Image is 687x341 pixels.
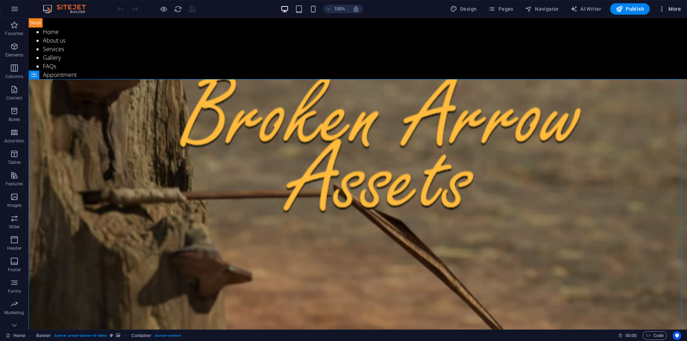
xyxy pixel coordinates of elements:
[353,6,359,12] i: On resize automatically adjust zoom level to fit chosen device.
[656,3,684,15] button: More
[36,331,51,340] span: Click to select. Double-click to edit
[110,333,113,337] i: This element is a customizable preset
[154,331,180,340] span: . banner-content
[485,3,516,15] button: Pages
[116,333,120,337] i: This element contains a background
[7,245,21,251] p: Header
[4,138,24,144] p: Accordion
[488,5,513,13] span: Pages
[41,5,95,13] img: Editor Logo
[8,288,21,294] p: Forms
[131,331,151,340] span: Click to select. Double-click to edit
[36,331,181,340] nav: breadcrumb
[174,5,182,13] button: reload
[8,267,21,273] p: Footer
[447,3,480,15] div: Design (Ctrl+Alt+Y)
[4,310,24,316] p: Marketing
[610,3,650,15] button: Publish
[9,224,20,230] p: Slider
[6,181,23,187] p: Features
[6,95,22,101] p: Content
[525,5,559,13] span: Navigator
[630,333,632,338] span: :
[625,331,637,340] span: 00 00
[7,203,22,208] p: Images
[570,5,601,13] span: AI Writer
[522,3,562,15] button: Navigator
[567,3,604,15] button: AI Writer
[658,5,681,13] span: More
[5,31,23,36] p: Favorites
[6,331,25,340] a: Click to cancel selection. Double-click to open Pages
[323,5,349,13] button: 100%
[159,5,168,13] button: Click here to leave preview mode and continue editing
[643,331,667,340] button: Code
[9,117,20,122] p: Boxes
[616,5,644,13] span: Publish
[673,331,681,340] button: Usercentrics
[646,331,664,340] span: Code
[174,5,182,13] i: Reload page
[618,331,637,340] h6: Session time
[8,160,21,165] p: Tables
[5,74,23,79] p: Columns
[450,5,477,13] span: Design
[447,3,480,15] button: Design
[334,5,346,13] h6: 100%
[5,52,24,58] p: Elements
[54,331,107,340] span: . banner .preset-banner-v3-tattoo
